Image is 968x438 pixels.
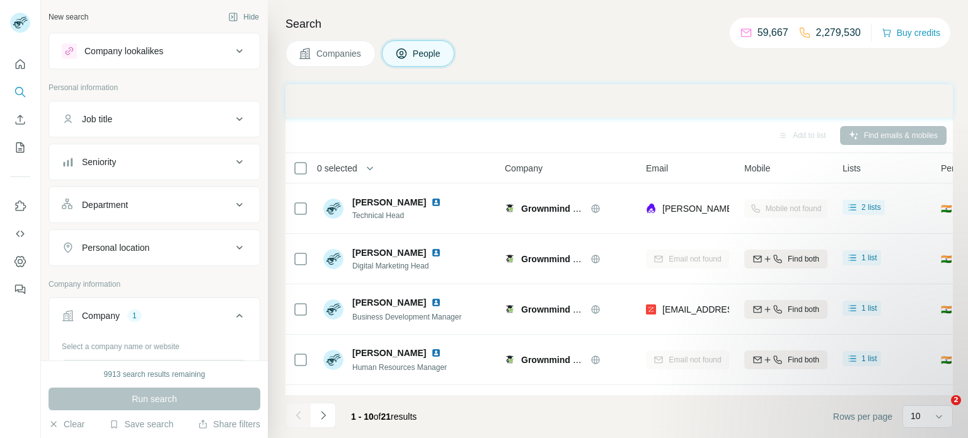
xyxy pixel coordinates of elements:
img: LinkedIn logo [431,248,441,258]
button: Hide [219,8,268,26]
div: 9913 search results remaining [104,369,205,380]
span: Find both [788,253,819,265]
button: Use Surfe on LinkedIn [10,195,30,217]
div: New search [49,11,88,23]
span: 🇮🇳 [941,202,952,215]
span: results [351,412,417,422]
div: Company lookalikes [84,45,163,57]
span: Business Development Manager [352,313,461,321]
button: Job title [49,104,260,134]
img: Logo of Grownmind Educational Services [505,304,515,314]
span: Technical Head [352,210,446,221]
div: Department [82,199,128,211]
img: provider zoominfo logo [646,303,656,316]
button: Navigate to next page [311,403,336,428]
button: Dashboard [10,250,30,273]
p: 2,279,530 [816,25,861,40]
iframe: Banner [285,84,953,118]
span: Companies [316,47,362,60]
span: [PERSON_NAME] [352,246,426,259]
span: Human Resources Manager [352,363,447,372]
span: Email [646,162,668,175]
button: Feedback [10,278,30,301]
div: Seniority [82,156,116,168]
div: Select a company name or website [62,336,247,352]
span: of [374,412,381,422]
span: [PERSON_NAME][EMAIL_ADDRESS][DOMAIN_NAME] [662,204,884,214]
span: Mobile [744,162,770,175]
div: Job title [82,113,112,125]
span: Grownmind Educational Services [521,304,662,314]
img: LinkedIn logo [431,197,441,207]
img: LinkedIn logo [431,348,441,358]
span: 2 lists [861,202,881,213]
div: Personal location [82,241,149,254]
button: Quick start [10,53,30,76]
span: 1 list [861,252,877,263]
img: Avatar [323,350,343,370]
button: Personal location [49,233,260,263]
p: Company information [49,279,260,290]
span: 1 - 10 [351,412,374,422]
p: Personal information [49,82,260,93]
p: 59,667 [758,25,788,40]
img: Avatar [323,299,343,320]
button: Enrich CSV [10,108,30,131]
span: 0 selected [317,162,357,175]
span: 2 [951,395,961,405]
button: Search [10,81,30,103]
div: 1 [127,310,142,321]
span: Company [505,162,543,175]
span: Digital Marketing Head [352,260,446,272]
button: Seniority [49,147,260,177]
button: Department [49,190,260,220]
button: Save search [109,418,173,430]
span: People [413,47,442,60]
div: Company [82,309,120,322]
h4: Search [285,15,953,33]
span: 21 [381,412,391,422]
img: Avatar [323,199,343,219]
span: Lists [843,162,861,175]
span: Grownmind Educational Services [521,254,662,264]
button: Company lookalikes [49,36,260,66]
img: Logo of Grownmind Educational Services [505,204,515,214]
span: Grownmind Educational Services [521,355,662,365]
img: LinkedIn logo [431,297,441,308]
iframe: Intercom live chat [925,395,955,425]
img: provider lusha logo [646,202,656,215]
button: Use Surfe API [10,222,30,245]
span: [EMAIL_ADDRESS][DOMAIN_NAME] [662,304,812,314]
button: Clear [49,418,84,430]
button: My lists [10,136,30,159]
button: Find both [744,250,827,268]
button: Buy credits [882,24,940,42]
span: 🇮🇳 [941,253,952,265]
button: Share filters [198,418,260,430]
img: Logo of Grownmind Educational Services [505,254,515,264]
img: Avatar [323,249,343,269]
span: [PERSON_NAME] [352,196,426,209]
span: [PERSON_NAME] [352,347,426,359]
img: Logo of Grownmind Educational Services [505,355,515,365]
button: Company1 [49,301,260,336]
span: [PERSON_NAME] [352,296,426,309]
span: Grownmind Educational Services [521,204,662,214]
